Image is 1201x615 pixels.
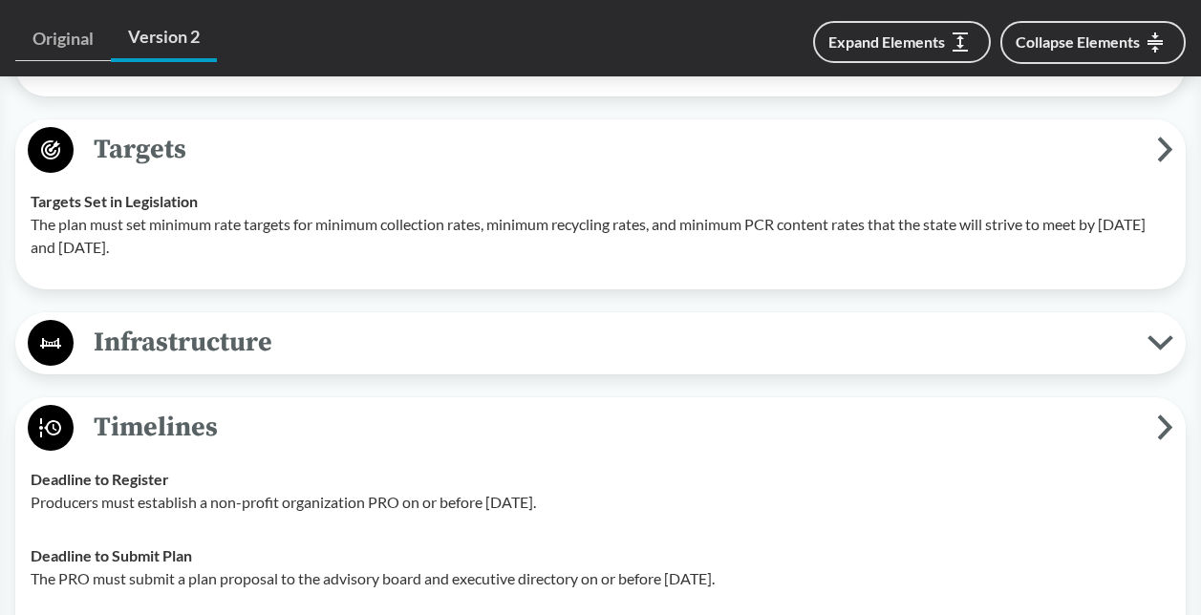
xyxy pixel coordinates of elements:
p: The plan must set minimum rate targets for minimum collection rates, minimum recycling rates, and... [31,213,1170,259]
button: Infrastructure [22,319,1179,368]
button: Targets [22,126,1179,175]
a: Original [15,17,111,61]
button: Collapse Elements [1000,21,1186,64]
p: The PRO must submit a plan proposal to the advisory board and executive directory on or before [D... [31,567,1170,590]
strong: Deadline to Submit Plan [31,546,192,564]
span: Targets [74,128,1157,171]
button: Timelines [22,404,1179,453]
strong: Deadline to Register [31,470,169,488]
span: Infrastructure [74,321,1147,364]
strong: Targets Set in Legislation [31,192,198,210]
button: Expand Elements [813,21,991,63]
p: Producers must establish a non-profit organization PRO on or before [DATE]. [31,491,1170,514]
span: Timelines [74,406,1157,449]
a: Version 2 [111,15,217,62]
